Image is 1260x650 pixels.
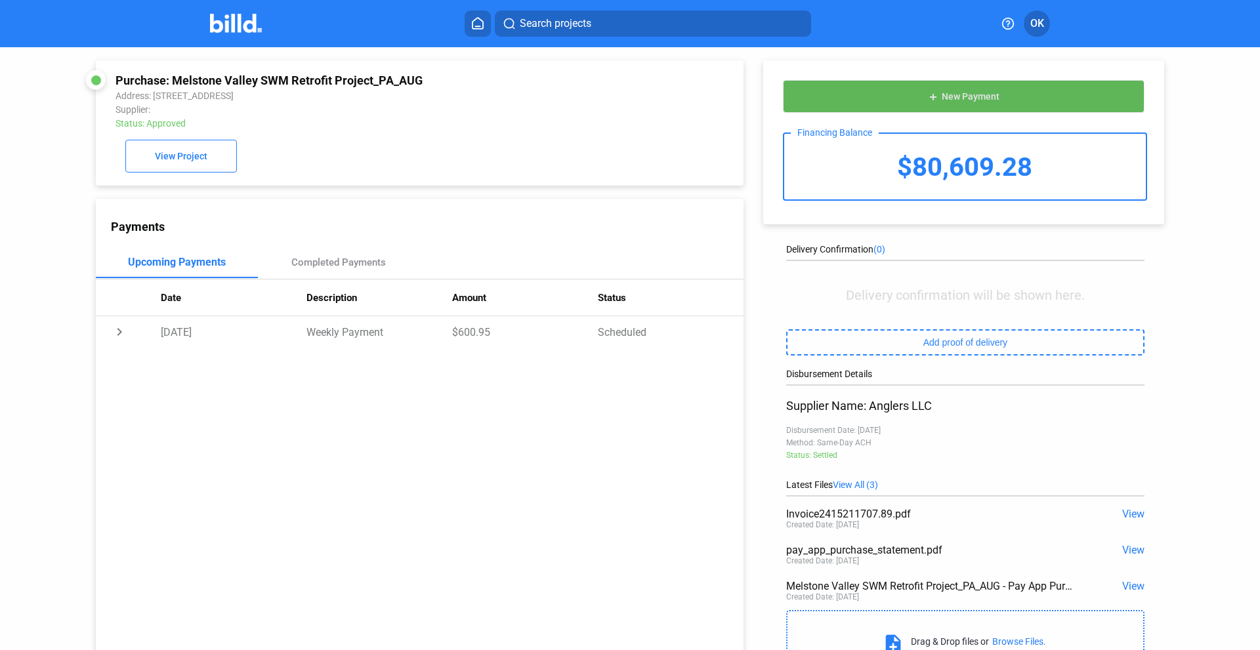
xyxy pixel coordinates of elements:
[1030,16,1044,31] span: OK
[786,399,1144,413] div: Supplier Name: Anglers LLC
[786,244,1144,254] div: Delivery Confirmation
[125,140,237,173] button: View Project
[1122,544,1144,556] span: View
[786,369,1144,379] div: Disbursement Details
[786,592,859,601] div: Created Date: [DATE]
[786,329,1144,355] button: Add proof of delivery
[786,479,1144,490] div: Latest Files
[161,316,306,348] td: [DATE]
[783,80,1144,113] button: New Payment
[786,580,1073,592] div: Melstone Valley SWM Retrofit Project_PA_AUG - Pay App Purchase Statement.pdf
[495,10,811,37] button: Search projects
[210,14,262,33] img: Billd Company Logo
[115,104,602,115] div: Supplier:
[1122,508,1144,520] span: View
[115,118,602,129] div: Status: Approved
[291,256,386,268] div: Completed Payments
[786,287,1144,303] div: Delivery confirmation will be shown here.
[786,544,1073,556] div: pay_app_purchase_statement.pdf
[520,16,591,31] span: Search projects
[786,520,859,529] div: Created Date: [DATE]
[786,426,1144,435] div: Disbursement Date: [DATE]
[115,73,602,87] div: Purchase: Melstone Valley SWM Retrofit Project_PA_AUG
[452,316,598,348] td: $600.95
[306,316,452,348] td: Weekly Payment
[923,337,1007,348] span: Add proof of delivery
[115,91,602,101] div: Address: [STREET_ADDRESS]
[1024,10,1050,37] button: OK
[598,279,744,316] th: Status
[992,636,1046,647] div: Browse Files.
[786,451,1144,460] div: Status: Settled
[128,256,226,268] div: Upcoming Payments
[161,279,306,316] th: Date
[598,316,744,348] td: Scheduled
[784,134,1146,199] div: $80,609.28
[833,479,878,490] span: View All (3)
[111,220,744,234] div: Payments
[942,92,999,102] span: New Payment
[928,92,938,102] mat-icon: add
[452,279,598,316] th: Amount
[791,127,879,138] div: Financing Balance
[786,438,1144,447] div: Method: Same-Day ACH
[786,508,1073,520] div: Invoice2415211707.89.pdf
[786,556,859,565] div: Created Date: [DATE]
[911,636,989,647] div: Drag & Drop files or
[1122,580,1144,592] span: View
[155,152,207,162] span: View Project
[306,279,452,316] th: Description
[873,244,885,254] span: (0)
